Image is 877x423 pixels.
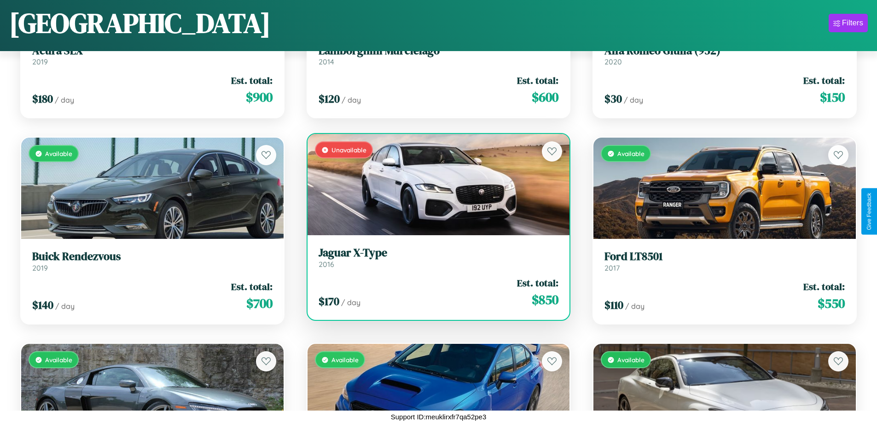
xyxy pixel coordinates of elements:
[45,150,72,157] span: Available
[604,263,620,272] span: 2017
[391,411,487,423] p: Support ID: meuklirxfr7qa52pe3
[331,356,359,364] span: Available
[604,250,845,263] h3: Ford LT8501
[32,263,48,272] span: 2019
[829,14,868,32] button: Filters
[55,301,75,311] span: / day
[342,95,361,104] span: / day
[341,298,360,307] span: / day
[319,260,334,269] span: 2016
[32,44,273,67] a: Acura SLX2019
[532,290,558,309] span: $ 850
[625,301,645,311] span: / day
[231,280,273,293] span: Est. total:
[604,57,622,66] span: 2020
[319,57,334,66] span: 2014
[231,74,273,87] span: Est. total:
[818,294,845,313] span: $ 550
[246,294,273,313] span: $ 700
[842,18,863,28] div: Filters
[246,88,273,106] span: $ 900
[604,91,622,106] span: $ 30
[32,91,53,106] span: $ 180
[319,246,559,269] a: Jaguar X-Type2016
[532,88,558,106] span: $ 600
[319,44,559,67] a: Lamborghini Murcielago2014
[604,297,623,313] span: $ 110
[803,280,845,293] span: Est. total:
[32,250,273,272] a: Buick Rendezvous2019
[624,95,643,104] span: / day
[9,4,271,42] h1: [GEOGRAPHIC_DATA]
[617,150,645,157] span: Available
[319,294,339,309] span: $ 170
[617,356,645,364] span: Available
[319,44,559,58] h3: Lamborghini Murcielago
[517,74,558,87] span: Est. total:
[32,250,273,263] h3: Buick Rendezvous
[604,44,845,67] a: Alfa Romeo Giulia (952)2020
[517,276,558,290] span: Est. total:
[331,146,366,154] span: Unavailable
[55,95,74,104] span: / day
[45,356,72,364] span: Available
[803,74,845,87] span: Est. total:
[604,250,845,272] a: Ford LT85012017
[866,193,872,230] div: Give Feedback
[319,91,340,106] span: $ 120
[319,246,559,260] h3: Jaguar X-Type
[820,88,845,106] span: $ 150
[32,57,48,66] span: 2019
[32,297,53,313] span: $ 140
